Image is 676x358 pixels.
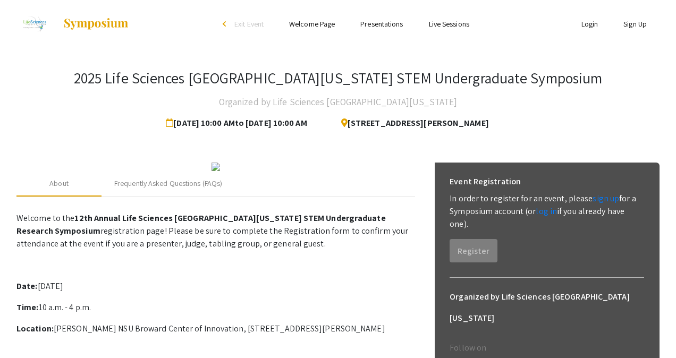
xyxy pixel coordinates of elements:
[450,192,644,231] p: In order to register for an event, please for a Symposium account (or if you already have one).
[234,19,264,29] span: Exit Event
[450,342,644,354] p: Follow on
[16,11,52,37] img: 2025 Life Sciences South Florida STEM Undergraduate Symposium
[16,323,54,334] strong: Location:
[360,19,403,29] a: Presentations
[450,239,497,262] button: Register
[450,171,521,192] h6: Event Registration
[223,21,229,27] div: arrow_back_ios
[16,280,415,293] p: [DATE]
[219,91,457,113] h4: Organized by Life Sciences [GEOGRAPHIC_DATA][US_STATE]
[166,113,311,134] span: [DATE] 10:00 AM to [DATE] 10:00 AM
[16,301,415,314] p: 10 a.m. - 4 p.m.
[16,11,129,37] a: 2025 Life Sciences South Florida STEM Undergraduate Symposium
[450,286,644,329] h6: Organized by Life Sciences [GEOGRAPHIC_DATA][US_STATE]
[74,69,603,87] h3: 2025 Life Sciences [GEOGRAPHIC_DATA][US_STATE] STEM Undergraduate Symposium
[212,163,220,171] img: 32153a09-f8cb-4114-bf27-cfb6bc84fc69.png
[333,113,489,134] span: [STREET_ADDRESS][PERSON_NAME]
[16,302,39,313] strong: Time:
[63,18,129,30] img: Symposium by ForagerOne
[16,212,415,250] p: Welcome to the registration page! Please be sure to complete the Registration form to confirm you...
[623,19,647,29] a: Sign Up
[16,212,386,236] strong: 12th Annual Life Sciences [GEOGRAPHIC_DATA][US_STATE] STEM Undergraduate Research Symposium
[581,19,598,29] a: Login
[289,19,335,29] a: Welcome Page
[429,19,469,29] a: Live Sessions
[536,206,557,217] a: log in
[114,178,222,189] div: Frequently Asked Questions (FAQs)
[16,280,38,292] strong: Date:
[593,193,619,204] a: sign up
[16,322,415,335] p: [PERSON_NAME] NSU Broward Center of Innovation, [STREET_ADDRESS][PERSON_NAME]
[49,178,69,189] div: About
